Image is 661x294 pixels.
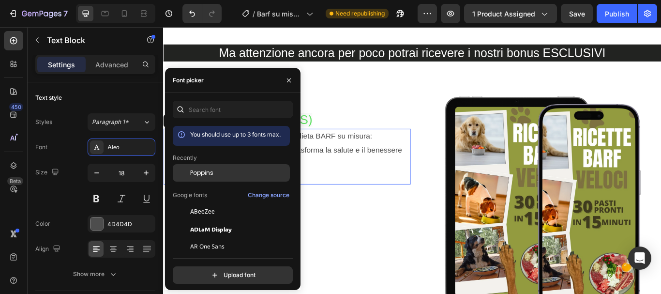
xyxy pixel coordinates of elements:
[35,143,47,152] div: Font
[173,266,293,284] button: Upload font
[173,76,204,85] div: Font picker
[73,269,118,279] div: Show more
[63,8,68,19] p: 7
[190,225,232,233] span: ADLaM Display
[569,10,585,18] span: Save
[48,60,75,70] p: Settings
[173,191,207,200] p: Google fonts
[35,243,62,256] div: Align
[190,131,281,138] span: You should use up to 3 fonts max.
[597,4,637,23] button: Publish
[35,118,52,126] div: Styles
[95,60,128,70] p: Advanced
[561,4,593,23] button: Save
[107,143,153,152] div: Aleo
[35,219,50,228] div: Color
[9,103,23,111] div: 450
[47,34,129,46] p: Text Block
[335,9,385,18] span: Need republishing
[257,9,302,19] span: Barf su misura
[35,166,61,179] div: Size
[88,113,155,131] button: Paragraph 1*
[190,169,213,177] span: Poppins
[472,9,535,19] span: 1 product assigned
[92,118,129,126] span: Paragraph 1*
[173,101,293,118] input: Search font
[7,177,23,185] div: Beta
[464,4,557,23] button: 1 product assigned
[173,154,197,162] p: Recently
[35,93,62,102] div: Text style
[628,247,651,270] div: Open Intercom Messenger
[4,4,72,23] button: 7
[35,265,155,283] button: Show more
[605,9,629,19] div: Publish
[190,207,215,216] span: ABeeZee
[163,27,661,294] iframe: Design area
[107,220,153,229] div: 4D4D4D
[247,189,290,201] button: Change source
[210,270,255,280] div: Upload font
[182,4,222,23] div: Undo/Redo
[253,9,255,19] span: /
[248,191,289,200] div: Change source
[190,242,225,251] span: AR One Sans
